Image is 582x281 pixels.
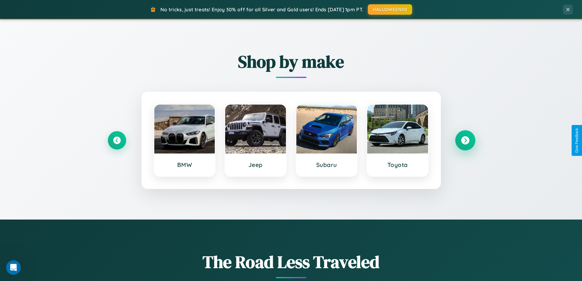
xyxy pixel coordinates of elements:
h1: The Road Less Traveled [108,250,474,274]
iframe: Intercom live chat [6,260,21,275]
h3: BMW [160,161,209,168]
h2: Shop by make [108,50,474,73]
span: No tricks, just treats! Enjoy 30% off for all Silver and Gold users! Ends [DATE] 1pm PT. [160,6,363,13]
button: HALLOWEEN30 [368,4,412,15]
div: Give Feedback [575,128,579,153]
h3: Jeep [231,161,280,168]
h3: Subaru [302,161,351,168]
h3: Toyota [373,161,422,168]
